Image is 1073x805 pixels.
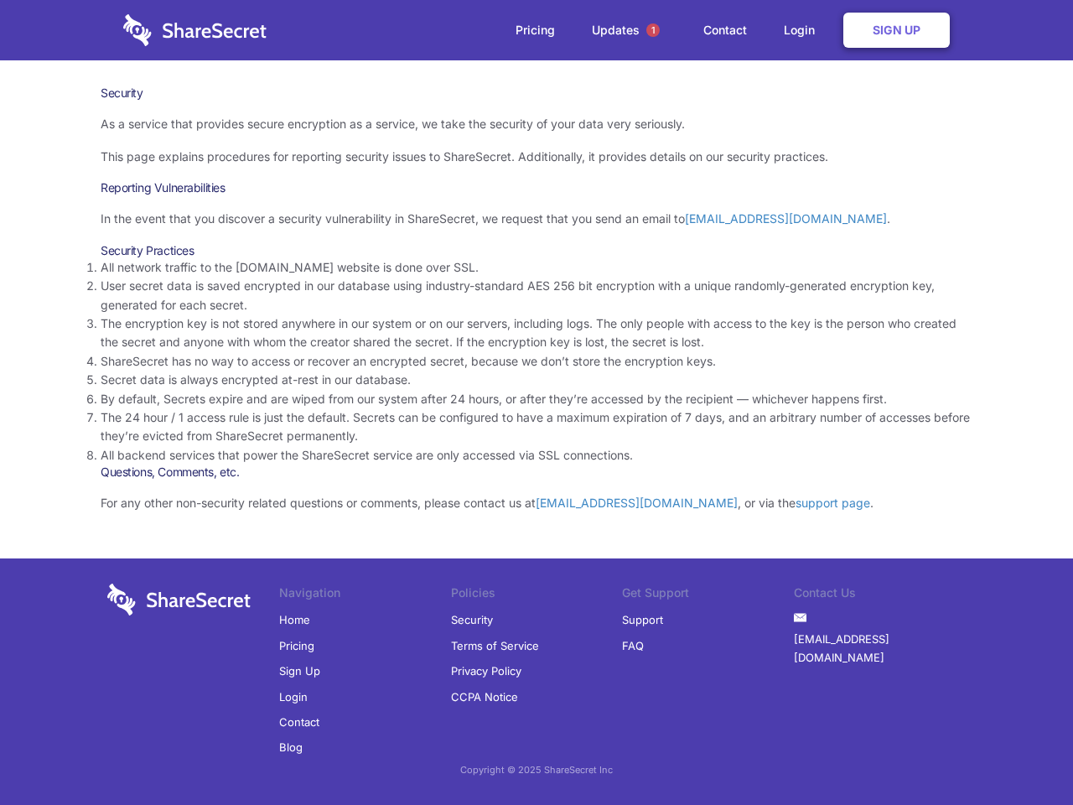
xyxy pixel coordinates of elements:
[536,496,738,510] a: [EMAIL_ADDRESS][DOMAIN_NAME]
[101,115,972,133] p: As a service that provides secure encryption as a service, we take the security of your data very...
[794,626,966,671] a: [EMAIL_ADDRESS][DOMAIN_NAME]
[622,584,794,607] li: Get Support
[101,408,972,446] li: The 24 hour / 1 access rule is just the default. Secrets can be configured to have a maximum expi...
[101,180,972,195] h3: Reporting Vulnerabilities
[123,14,267,46] img: logo-wordmark-white-trans-d4663122ce5f474addd5e946df7df03e33cb6a1c49d2221995e7729f52c070b2.svg
[796,496,870,510] a: support page
[101,258,972,277] li: All network traffic to the [DOMAIN_NAME] website is done over SSL.
[101,210,972,228] p: In the event that you discover a security vulnerability in ShareSecret, we request that you send ...
[107,584,251,615] img: logo-wordmark-white-trans-d4663122ce5f474addd5e946df7df03e33cb6a1c49d2221995e7729f52c070b2.svg
[101,314,972,352] li: The encryption key is not stored anywhere in our system or on our servers, including logs. The on...
[622,633,644,658] a: FAQ
[451,684,518,709] a: CCPA Notice
[622,607,663,632] a: Support
[101,352,972,371] li: ShareSecret has no way to access or recover an encrypted secret, because we don’t store the encry...
[685,211,887,226] a: [EMAIL_ADDRESS][DOMAIN_NAME]
[451,633,539,658] a: Terms of Service
[101,371,972,389] li: Secret data is always encrypted at-rest in our database.
[687,4,764,56] a: Contact
[279,709,319,735] a: Contact
[279,584,451,607] li: Navigation
[843,13,950,48] a: Sign Up
[767,4,840,56] a: Login
[279,633,314,658] a: Pricing
[101,148,972,166] p: This page explains procedures for reporting security issues to ShareSecret. Additionally, it prov...
[101,446,972,465] li: All backend services that power the ShareSecret service are only accessed via SSL connections.
[279,735,303,760] a: Blog
[101,243,972,258] h3: Security Practices
[279,607,310,632] a: Home
[794,584,966,607] li: Contact Us
[101,277,972,314] li: User secret data is saved encrypted in our database using industry-standard AES 256 bit encryptio...
[101,494,972,512] p: For any other non-security related questions or comments, please contact us at , or via the .
[451,607,493,632] a: Security
[101,86,972,101] h1: Security
[101,465,972,480] h3: Questions, Comments, etc.
[101,390,972,408] li: By default, Secrets expire and are wiped from our system after 24 hours, or after they’re accesse...
[279,658,320,683] a: Sign Up
[279,684,308,709] a: Login
[451,584,623,607] li: Policies
[451,658,521,683] a: Privacy Policy
[646,23,660,37] span: 1
[499,4,572,56] a: Pricing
